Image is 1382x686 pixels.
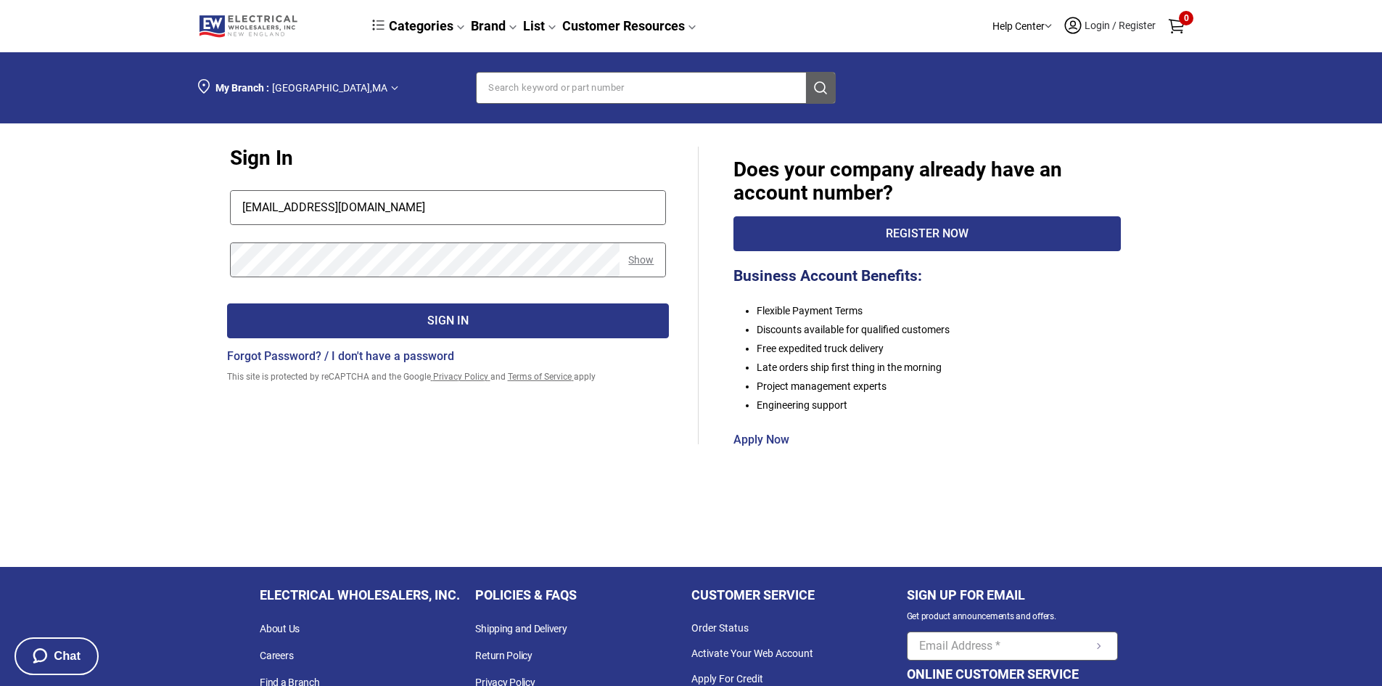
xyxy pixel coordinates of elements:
a: Privacy Policy [431,372,490,382]
img: dcb64e45f5418a636573a8ace67a09fc.svg [372,20,384,30]
li: Discounts available for qualified customers [757,320,1097,339]
a: Shipping and Delivery [475,616,691,642]
div: Section row [907,581,1118,661]
span: Chat [54,649,81,663]
p: ELECTRICAL WHOLESALERS, INC. [260,581,460,608]
a: Brand [471,18,517,33]
li: Engineering support [757,396,1097,415]
span: My Branch : [215,82,269,94]
div: Does your company already have an account number? [733,158,1120,205]
li: Late orders ship first thing in the morning [757,358,1097,377]
li: Project management experts [757,377,1097,396]
p: Activate Your Web Account [691,641,907,666]
a: Apply Now [733,433,789,446]
span: Show [628,254,654,266]
p: Help Center [992,19,1045,34]
div: Sign In [227,147,670,170]
p: Get product announcements and offers. [907,608,1056,624]
img: Arrow [391,86,398,91]
div: Section row [198,63,859,113]
a: Forgot Password? / I don't have a password [227,349,454,363]
a: Categories [372,18,465,33]
div: Help Center [992,9,1052,44]
input: Show [231,243,620,277]
p: CUSTOMER SERVICE [691,581,815,608]
label: This site is protected by reCAPTCHA and the Google and apply [227,372,596,383]
li: Flexible Payment Terms [757,301,1097,320]
span: Login / Register [1083,20,1157,31]
div: Register Now [734,225,1119,243]
div: Section row [790,9,1185,44]
button: Newsletter Signup Submit [1093,632,1106,660]
div: Section row [198,63,1185,113]
p: POLICIES & FAQS [475,581,577,608]
a: List [523,18,556,33]
button: Search Products [806,73,835,103]
li: Free expedited truck delivery [757,339,1097,358]
a: Logo [198,14,346,38]
img: Logo [198,14,303,38]
input: Newsletter Signup Submit [908,632,1087,660]
p: Order Status [691,616,907,641]
a: Careers [260,642,475,669]
a: Login / Register [1063,15,1157,38]
span: 0 [1179,11,1193,25]
a: Customer Resources [562,18,696,33]
button: Chat [15,637,99,675]
a: Terms of Service [508,372,574,382]
div: Business Account Benefits: [733,267,1004,285]
p: SIGN UP FOR EMAIL [907,581,1025,608]
input: Clear search fieldSearch Products [477,73,783,103]
span: [GEOGRAPHIC_DATA] , MA [272,82,387,94]
a: About Us [260,616,475,642]
button: Register Now [733,216,1120,251]
input: Email Address [231,191,666,224]
a: Return Policy [475,642,691,669]
div: Sign In [228,312,669,330]
button: Sign In [227,303,670,338]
